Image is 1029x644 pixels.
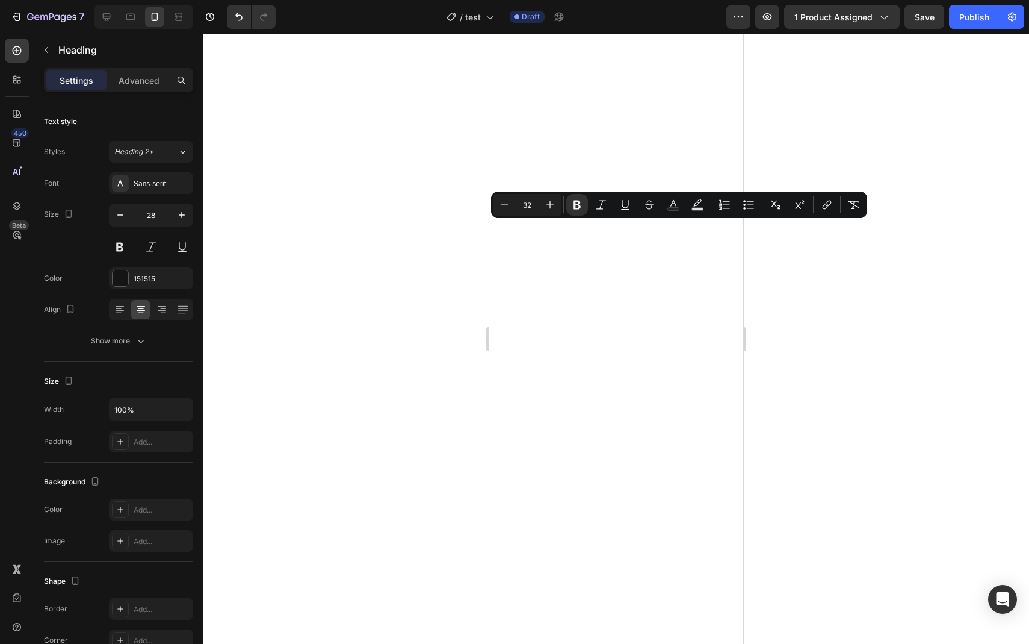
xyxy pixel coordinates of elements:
[904,5,944,29] button: Save
[134,536,190,547] div: Add...
[5,5,90,29] button: 7
[91,335,147,347] div: Show more
[44,207,76,223] div: Size
[988,585,1017,614] div: Open Intercom Messenger
[119,74,159,87] p: Advanced
[784,5,900,29] button: 1 product assigned
[44,116,77,127] div: Text style
[491,192,867,218] div: Editor contextual toolbar
[44,374,76,390] div: Size
[44,436,72,447] div: Padding
[134,505,190,516] div: Add...
[134,604,190,615] div: Add...
[44,536,65,546] div: Image
[44,178,59,189] div: Font
[44,574,82,590] div: Shape
[79,10,84,24] p: 7
[9,220,29,230] div: Beta
[44,146,65,157] div: Styles
[44,404,64,415] div: Width
[44,330,193,352] button: Show more
[134,437,190,448] div: Add...
[110,399,193,420] input: Auto
[959,11,989,23] div: Publish
[44,273,63,284] div: Color
[58,43,188,57] p: Heading
[44,504,63,515] div: Color
[949,5,1000,29] button: Publish
[489,34,743,644] iframe: Design area
[114,146,153,157] span: Heading 2*
[44,302,78,318] div: Align
[465,11,481,23] span: test
[134,274,190,284] div: 151515
[11,128,29,138] div: 450
[227,5,276,29] div: Undo/Redo
[109,141,193,163] button: Heading 2*
[794,11,873,23] span: 1 product assigned
[915,12,935,22] span: Save
[60,74,93,87] p: Settings
[134,178,190,189] div: Sans-serif
[44,474,102,490] div: Background
[460,11,463,23] span: /
[44,604,67,614] div: Border
[522,11,540,22] span: Draft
